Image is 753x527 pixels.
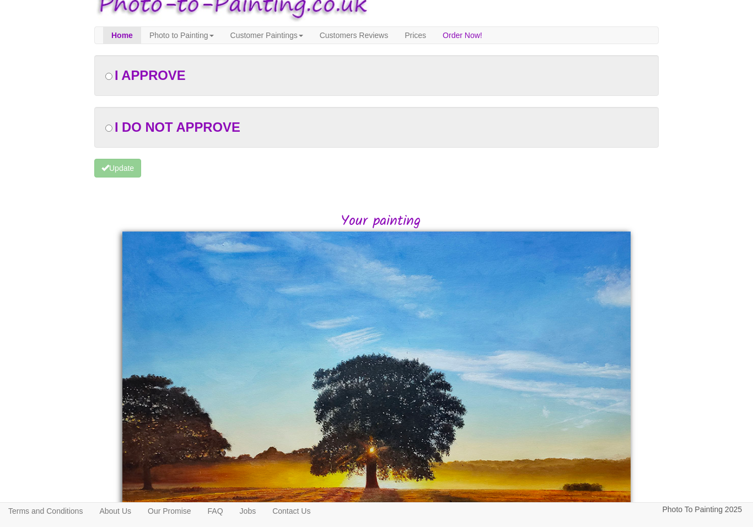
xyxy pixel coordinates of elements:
[222,27,311,44] a: Customer Paintings
[103,213,659,229] h2: Your painting
[200,503,232,519] a: FAQ
[141,27,222,44] a: Photo to Painting
[91,503,139,519] a: About Us
[434,27,491,44] a: Order Now!
[311,27,396,44] a: Customers Reviews
[115,120,240,135] span: I DO NOT APPROVE
[232,503,265,519] a: Jobs
[396,27,434,44] a: Prices
[139,503,200,519] a: Our Promise
[264,503,319,519] a: Contact Us
[115,68,186,83] span: I APPROVE
[662,503,742,517] p: Photo To Painting 2025
[103,27,141,44] a: Home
